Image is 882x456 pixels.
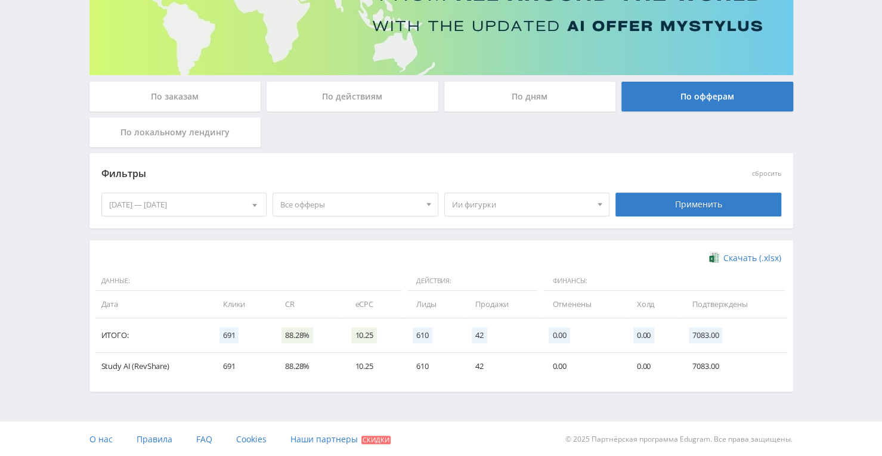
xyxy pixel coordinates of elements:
div: По локальному лендингу [89,117,261,147]
span: Правила [137,433,172,445]
span: Действия: [407,271,537,291]
span: 610 [413,327,432,343]
td: Клики [211,291,273,318]
img: xlsx [709,252,719,263]
span: 7083.00 [689,327,722,343]
div: По дням [444,82,616,111]
span: 0.00 [549,327,570,343]
td: eCPC [343,291,404,318]
button: сбросить [752,170,781,178]
span: 88.28% [281,327,313,343]
span: FAQ [196,433,212,445]
span: 42 [472,327,487,343]
td: Дата [95,291,211,318]
td: 691 [211,353,273,380]
div: Применить [615,193,781,216]
div: По заказам [89,82,261,111]
td: Итого: [95,318,211,353]
span: Все офферы [280,193,420,216]
td: Продажи [463,291,540,318]
td: Отменены [540,291,624,318]
a: Скачать (.xlsx) [709,252,781,264]
td: 42 [463,353,540,380]
td: 7083.00 [680,353,787,380]
span: О нас [89,433,113,445]
span: Наши партнеры [290,433,358,445]
td: 88.28% [273,353,343,380]
div: [DATE] — [DATE] [102,193,267,216]
span: 691 [219,327,239,343]
td: 0.00 [540,353,624,380]
td: 0.00 [625,353,681,380]
span: Данные: [95,271,402,291]
td: Study AI (RevShare) [95,353,211,380]
span: Ии фигурки [452,193,592,216]
div: Фильтры [101,165,610,183]
td: Холд [625,291,681,318]
span: Финансы: [543,271,784,291]
div: По действиям [267,82,438,111]
span: 0.00 [633,327,654,343]
span: Cookies [236,433,267,445]
td: 10.25 [343,353,404,380]
td: CR [273,291,343,318]
td: 610 [404,353,463,380]
td: Подтверждены [680,291,787,318]
span: Скачать (.xlsx) [723,253,781,263]
span: Скидки [361,436,391,444]
td: Лиды [404,291,463,318]
span: 10.25 [351,327,376,343]
div: По офферам [621,82,793,111]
